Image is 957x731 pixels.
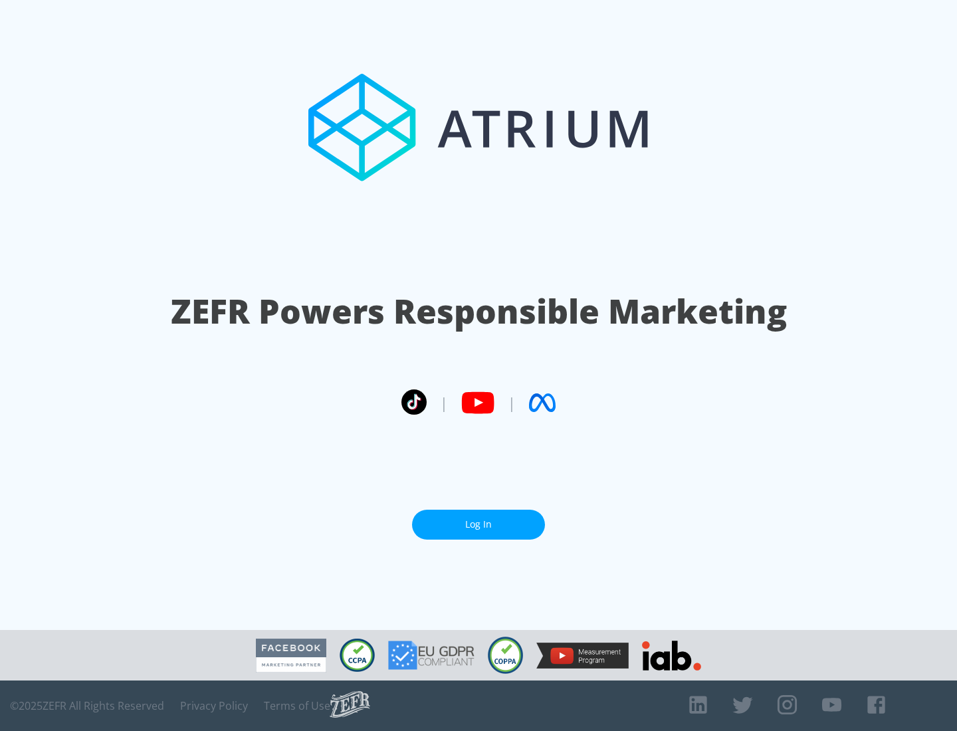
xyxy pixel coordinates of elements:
img: Facebook Marketing Partner [256,639,326,673]
a: Privacy Policy [180,699,248,712]
span: | [440,393,448,413]
img: COPPA Compliant [488,637,523,674]
a: Terms of Use [264,699,330,712]
img: IAB [642,641,701,671]
img: GDPR Compliant [388,641,475,670]
img: CCPA Compliant [340,639,375,672]
span: | [508,393,516,413]
span: © 2025 ZEFR All Rights Reserved [10,699,164,712]
a: Log In [412,510,545,540]
h1: ZEFR Powers Responsible Marketing [171,288,787,334]
img: YouTube Measurement Program [536,643,629,669]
